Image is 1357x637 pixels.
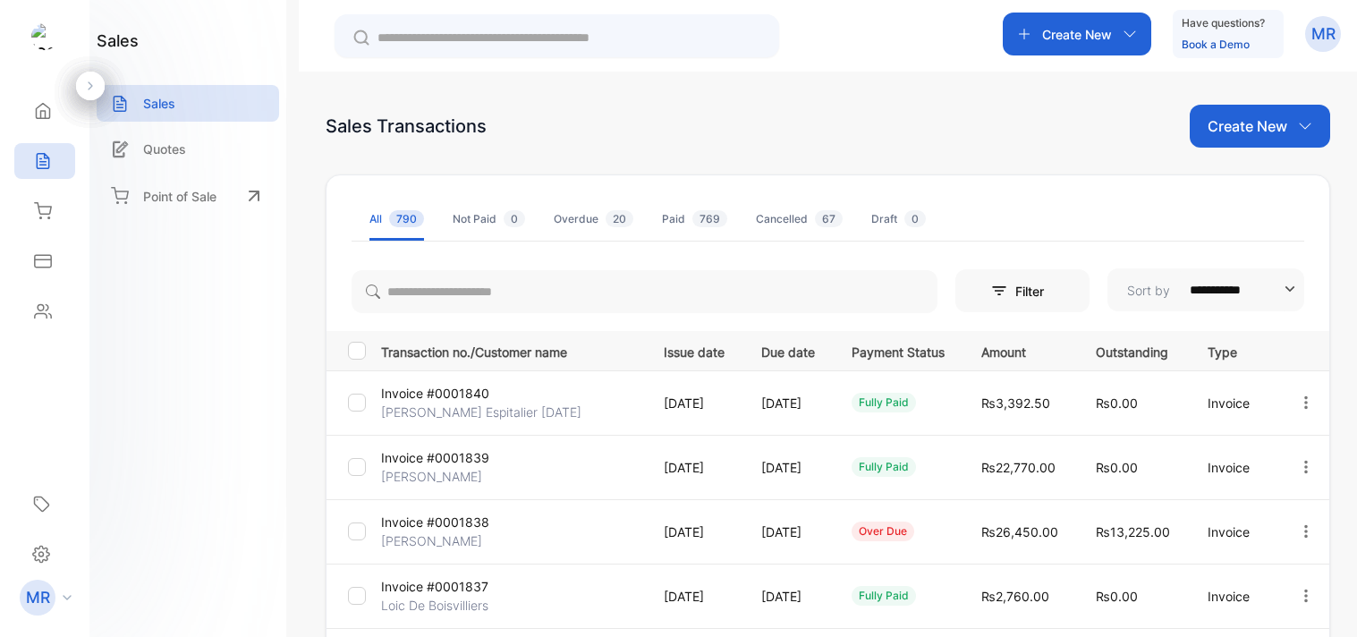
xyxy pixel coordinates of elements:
p: [DATE] [664,522,725,541]
p: [DATE] [761,522,815,541]
p: MR [1311,22,1336,46]
p: Quotes [143,140,186,158]
div: fully paid [852,586,916,606]
span: ₨0.00 [1096,460,1138,475]
p: Point of Sale [143,187,216,206]
iframe: LiveChat chat widget [1282,562,1357,637]
p: Create New [1042,25,1112,44]
p: [DATE] [664,587,725,606]
p: Create New [1208,115,1287,137]
div: Paid [662,211,727,227]
p: Invoice #0001840 [381,384,489,403]
span: ₨22,770.00 [981,460,1056,475]
p: Invoice [1208,394,1260,412]
a: Point of Sale [97,176,279,216]
div: Cancelled [756,211,843,227]
p: [DATE] [664,394,725,412]
p: [DATE] [761,394,815,412]
div: over due [852,522,914,541]
span: 0 [504,210,525,227]
p: [PERSON_NAME] Espitalier [DATE] [381,403,581,421]
p: [DATE] [664,458,725,477]
span: ₨13,225.00 [1096,524,1170,539]
div: Overdue [554,211,633,227]
p: Amount [981,339,1059,361]
button: Create New [1003,13,1151,55]
p: Type [1208,339,1260,361]
span: ₨2,760.00 [981,589,1049,604]
span: ₨26,450.00 [981,524,1058,539]
span: ₨0.00 [1096,589,1138,604]
span: ₨0.00 [1096,395,1138,411]
button: Create New [1190,105,1330,148]
p: Due date [761,339,815,361]
p: Sort by [1127,281,1170,300]
span: ₨3,392.50 [981,395,1050,411]
img: logo [31,23,58,50]
span: 0 [904,210,926,227]
div: All [369,211,424,227]
span: 790 [389,210,424,227]
p: [DATE] [761,458,815,477]
span: 20 [606,210,633,227]
a: Sales [97,85,279,122]
p: Transaction no./Customer name [381,339,641,361]
p: Invoice #0001838 [381,513,489,531]
a: Quotes [97,131,279,167]
span: 67 [815,210,843,227]
p: Invoice [1208,458,1260,477]
p: [PERSON_NAME] [381,467,482,486]
h1: sales [97,29,139,53]
p: [PERSON_NAME] [381,531,482,550]
div: fully paid [852,457,916,477]
div: Sales Transactions [326,113,487,140]
p: Loic De Boisvilliers [381,596,488,615]
button: Filter [955,269,1090,312]
p: Filter [1015,282,1055,301]
p: MR [26,586,50,609]
span: 769 [692,210,727,227]
a: Book a Demo [1182,38,1250,51]
p: Invoice [1208,522,1260,541]
p: Outstanding [1096,339,1171,361]
div: Not Paid [453,211,525,227]
button: Sort by [1107,268,1304,311]
p: Invoice [1208,587,1260,606]
p: Invoice #0001837 [381,577,488,596]
p: Sales [143,94,175,113]
p: Invoice #0001839 [381,448,489,467]
button: MR [1305,13,1341,55]
p: Payment Status [852,339,945,361]
p: [DATE] [761,587,815,606]
p: Have questions? [1182,14,1265,32]
div: Draft [871,211,926,227]
p: Issue date [664,339,725,361]
div: fully paid [852,393,916,412]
